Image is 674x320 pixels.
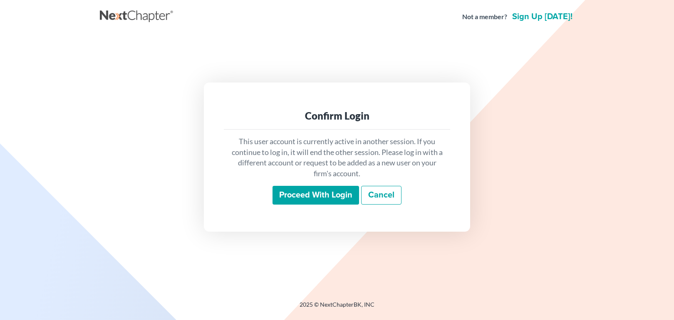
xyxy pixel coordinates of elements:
a: Cancel [361,186,401,205]
a: Sign up [DATE]! [510,12,574,21]
p: This user account is currently active in another session. If you continue to log in, it will end ... [230,136,444,179]
input: Proceed with login [273,186,359,205]
strong: Not a member? [462,12,507,22]
div: 2025 © NextChapterBK, INC [100,300,574,315]
div: Confirm Login [230,109,444,122]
